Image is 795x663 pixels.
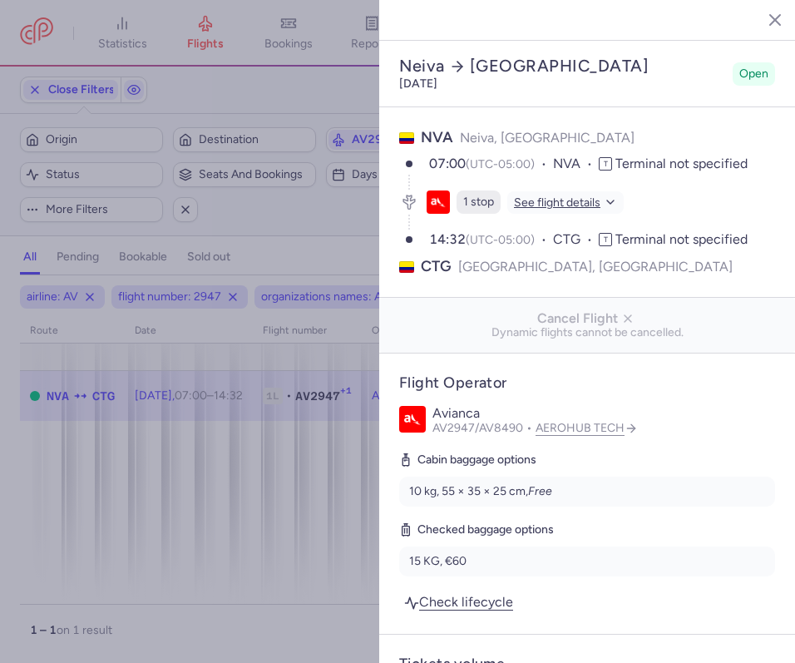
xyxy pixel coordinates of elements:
span: NVA [553,155,599,174]
a: Check lifecycle [399,591,518,613]
span: Dynamic flights cannot be cancelled. [393,326,782,339]
span: See flight details [514,195,600,210]
time: 14:32 [429,231,466,247]
span: Neiva, [GEOGRAPHIC_DATA] [460,130,635,146]
span: Open [739,66,768,82]
span: T [599,233,612,246]
img: Avianca logo [399,406,426,433]
h2: Neiva [GEOGRAPHIC_DATA] [399,56,726,77]
h5: Cabin baggage options [399,450,775,470]
time: 07:00 [429,156,466,171]
li: 15 KG, €60 [399,547,775,576]
span: NVA [421,128,453,146]
p: Avianca [432,406,775,421]
button: Cancel FlightDynamic flights cannot be cancelled. [379,298,795,353]
span: (UTC-05:00) [466,157,535,171]
i: Free [528,484,552,498]
span: Terminal not specified [615,156,748,171]
span: CTG [553,230,599,250]
span: T [599,157,612,171]
h4: Flight Operator [399,374,775,393]
span: 1 stop [463,194,494,210]
time: [DATE] [399,77,437,91]
span: [GEOGRAPHIC_DATA], [GEOGRAPHIC_DATA] [458,256,733,277]
button: See flight details [507,191,624,214]
span: (UTC-05:00) [466,233,535,247]
div: 10 kg, 55 × 35 × 25 cm, [409,483,765,500]
figure: AV airline logo [427,190,450,214]
span: CTG [421,256,452,277]
span: Terminal not specified [615,231,748,247]
a: AEROHUB TECH [536,421,638,435]
span: AV2947/AV8490 [432,421,536,435]
span: Cancel Flight [393,311,782,326]
h5: Checked baggage options [399,520,775,540]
